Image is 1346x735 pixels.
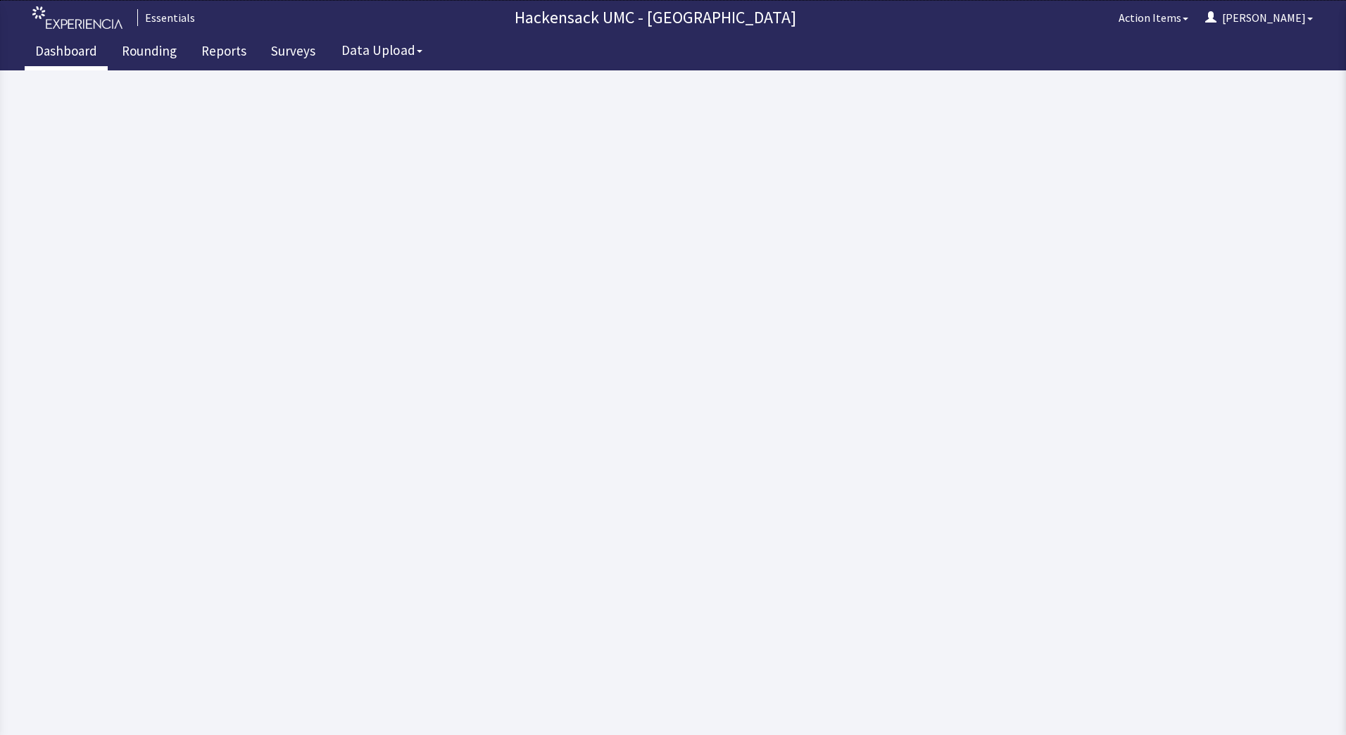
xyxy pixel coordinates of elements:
[25,35,108,70] a: Dashboard
[111,35,187,70] a: Rounding
[1197,4,1321,32] button: [PERSON_NAME]
[1110,4,1197,32] button: Action Items
[333,37,431,63] button: Data Upload
[201,6,1110,29] p: Hackensack UMC - [GEOGRAPHIC_DATA]
[191,35,257,70] a: Reports
[137,9,195,26] div: Essentials
[32,6,122,30] img: experiencia_logo.png
[260,35,326,70] a: Surveys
